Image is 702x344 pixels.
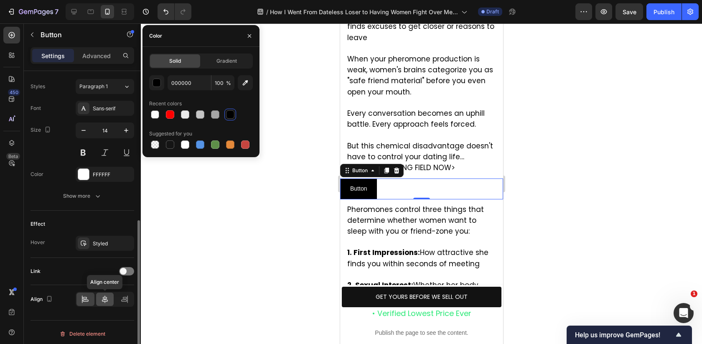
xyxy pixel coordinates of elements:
[149,32,162,40] div: Color
[7,31,153,74] span: When your pheromone production is weak, women's brains categorize you as "safe friend material" b...
[7,224,80,234] strong: 1. First Impressions:
[76,79,134,94] button: Paragraph 1
[7,257,150,278] span: Whether her body responds to you sexually or platonically
[93,171,132,178] div: FFFFFF
[486,8,499,15] span: Draft
[270,8,458,16] span: How I Went From Dateless Loser to Having Women Fight Over Me…
[59,329,105,339] div: Delete element
[31,189,134,204] button: Show more
[79,83,108,90] span: Paragraph 1
[31,220,45,228] div: Effect
[7,181,144,213] span: Pheromones control three things that determine whether women want to sleep with you or friend-zon...
[7,257,73,267] strong: 2. Sexual Interest:
[41,30,112,40] p: Button
[6,153,20,160] div: Beta
[55,7,58,17] p: 7
[674,303,694,323] iframe: Intercom live chat
[169,57,181,65] span: Solid
[623,8,636,15] span: Save
[168,75,211,90] input: Eg: FFFFFF
[7,117,153,138] span: But this chemical disadvantage doesn't have to control your dating life…
[646,3,682,20] button: Publish
[226,79,231,87] span: %
[149,100,182,107] div: Recent colors
[340,23,503,344] iframe: To enrich screen reader interactions, please activate Accessibility in Grammarly extension settings
[31,294,54,305] div: Align
[31,83,45,90] div: Styles
[41,51,65,60] p: Settings
[691,290,697,297] span: 1
[616,3,643,20] button: Save
[63,192,102,200] div: Show more
[93,105,132,112] div: Sans-serif
[266,8,268,16] span: /
[31,171,43,178] div: Color
[149,130,192,138] div: Suggested for you
[8,89,20,96] div: 450
[10,160,27,171] p: Button
[575,330,684,340] button: Show survey - Help us improve GemPages!
[158,3,191,20] div: Undo/Redo
[31,125,53,136] div: Size
[10,143,29,151] div: Button
[3,3,62,20] button: 7
[31,327,134,341] button: Delete element
[93,240,132,247] div: Styled
[31,268,41,275] div: Link
[216,57,237,65] span: Gradient
[7,224,148,245] span: How attractive she finds you within seconds of meeting
[82,51,111,60] p: Advanced
[654,8,674,16] div: Publish
[31,239,45,246] div: Hover
[31,104,41,112] div: Font
[7,85,145,106] span: Every conversation becomes an uphill battle. Every approach feels forced.
[575,331,674,339] span: Help us improve GemPages!
[7,139,115,149] span: <LEVEL THE PLAYING FIELD NOW>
